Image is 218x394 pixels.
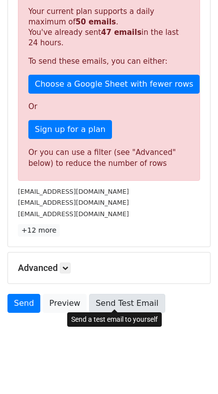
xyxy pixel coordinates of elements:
[76,17,116,26] strong: 50 emails
[89,294,165,313] a: Send Test Email
[168,346,218,394] iframe: Chat Widget
[28,120,112,139] a: Sign up for a plan
[18,199,129,206] small: [EMAIL_ADDRESS][DOMAIN_NAME]
[18,188,129,195] small: [EMAIL_ADDRESS][DOMAIN_NAME]
[7,294,40,313] a: Send
[18,224,60,237] a: +12 more
[18,263,200,273] h5: Advanced
[28,6,190,48] p: Your current plan supports a daily maximum of . You've already sent in the last 24 hours.
[28,102,190,112] p: Or
[43,294,87,313] a: Preview
[28,56,190,67] p: To send these emails, you can either:
[28,75,200,94] a: Choose a Google Sheet with fewer rows
[28,147,190,169] div: Or you can use a filter (see "Advanced" below) to reduce the number of rows
[18,210,129,218] small: [EMAIL_ADDRESS][DOMAIN_NAME]
[67,312,162,327] div: Send a test email to yourself
[101,28,141,37] strong: 47 emails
